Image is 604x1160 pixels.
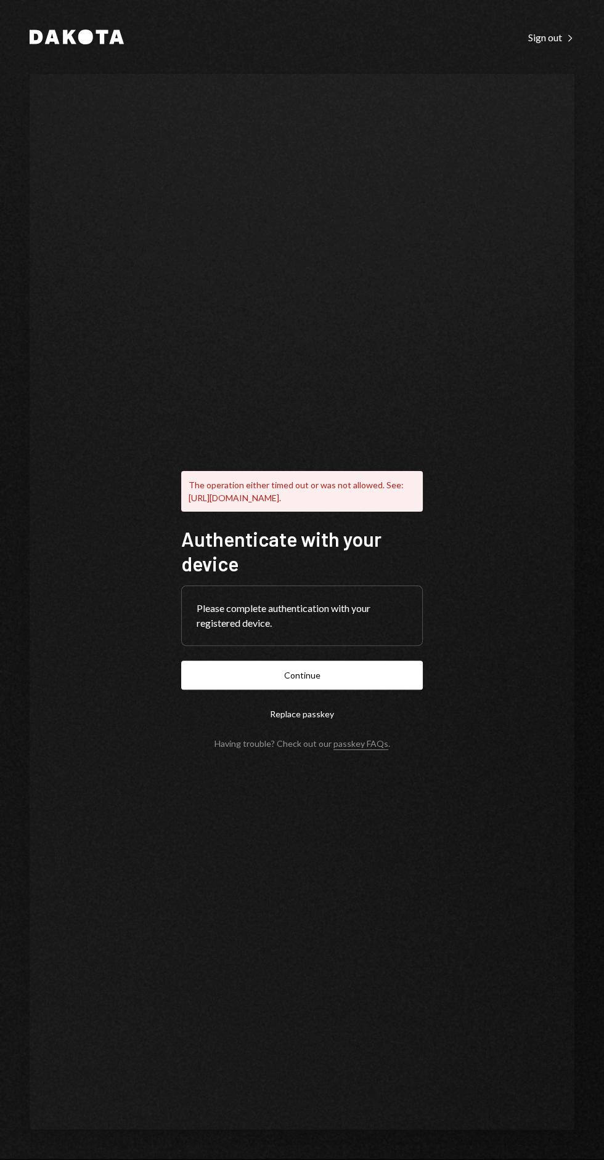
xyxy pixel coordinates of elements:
div: Please complete authentication with your registered device. [197,601,407,630]
button: Continue [181,661,423,690]
div: Having trouble? Check out our . [214,738,390,749]
div: The operation either timed out or was not allowed. See: [URL][DOMAIN_NAME]. [181,471,423,512]
a: Sign out [528,30,574,44]
button: Replace passkey [181,699,423,728]
a: passkey FAQs [333,738,388,750]
h1: Authenticate with your device [181,526,423,576]
div: Sign out [528,31,574,44]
